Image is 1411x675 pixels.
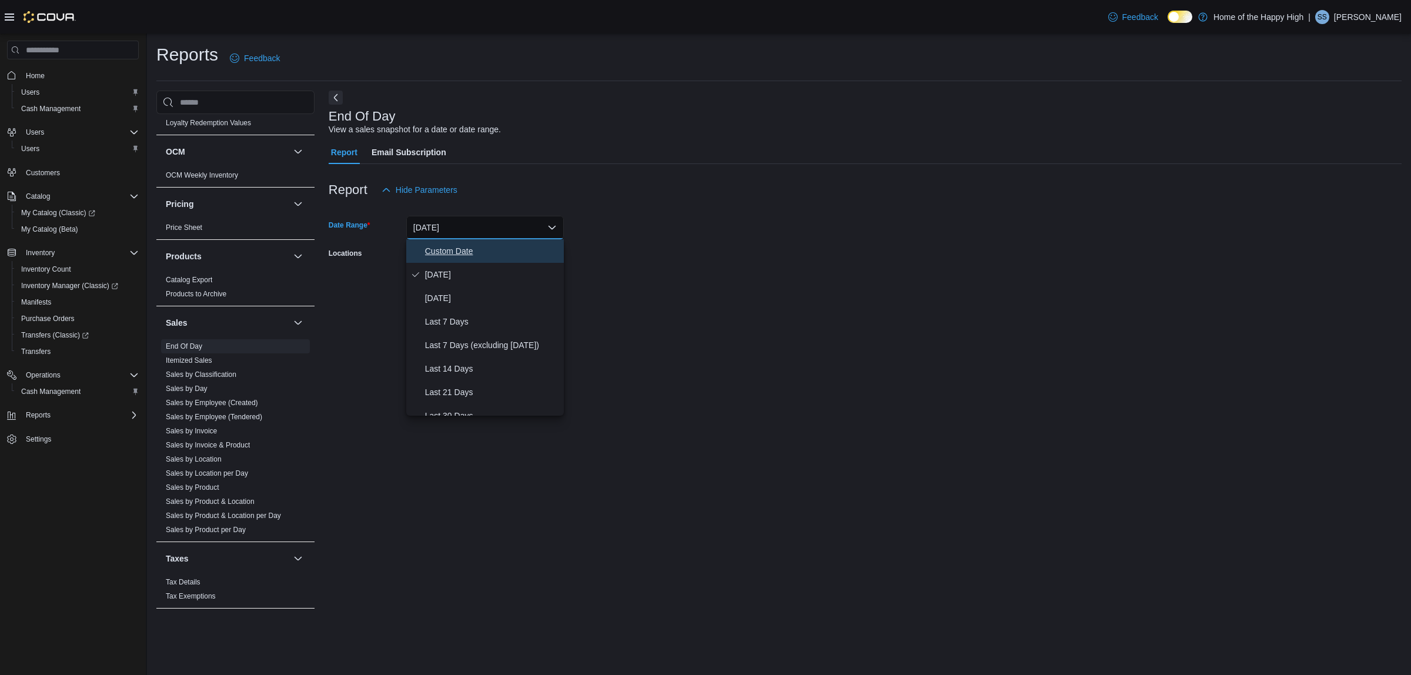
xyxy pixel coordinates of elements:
span: Last 30 Days [425,409,559,423]
nav: Complex example [7,62,139,478]
a: My Catalog (Classic) [12,205,143,221]
div: Products [156,273,315,306]
span: Cash Management [21,104,81,113]
span: Sales by Invoice & Product [166,440,250,450]
span: Hide Parameters [396,184,457,196]
span: Operations [26,370,61,380]
a: Users [16,142,44,156]
button: Catalog [21,189,55,203]
span: Cash Management [16,102,139,116]
a: Tax Details [166,578,200,586]
a: Transfers (Classic) [16,328,93,342]
span: Loyalty Redemption Values [166,118,251,128]
button: Customers [2,164,143,181]
h1: Reports [156,43,218,66]
h3: Products [166,250,202,262]
span: Itemized Sales [166,356,212,365]
span: Feedback [1122,11,1158,23]
span: My Catalog (Classic) [16,206,139,220]
a: Sales by Classification [166,370,236,379]
span: Last 7 Days [425,315,559,329]
div: View a sales snapshot for a date or date range. [329,123,501,136]
span: Products to Archive [166,289,226,299]
span: Users [16,85,139,99]
label: Date Range [329,220,370,230]
a: Sales by Product [166,483,219,492]
button: Users [2,124,143,141]
h3: Taxes [166,553,189,564]
span: Transfers [16,345,139,359]
a: Purchase Orders [16,312,79,326]
span: Home [26,71,45,81]
h3: Pricing [166,198,193,210]
span: Catalog [21,189,139,203]
button: Inventory Count [12,261,143,278]
span: Sales by Location per Day [166,469,248,478]
span: Last 14 Days [425,362,559,376]
a: Settings [21,432,56,446]
span: End Of Day [166,342,202,351]
button: Users [21,125,49,139]
a: Transfers [16,345,55,359]
h3: Sales [166,317,188,329]
img: Cova [24,11,76,23]
span: Transfers (Classic) [21,330,89,340]
a: Catalog Export [166,276,212,284]
a: Transfers (Classic) [12,327,143,343]
a: Sales by Day [166,385,208,393]
span: Price Sheet [166,223,202,232]
a: Sales by Invoice [166,427,217,435]
span: Catalog [26,192,50,201]
button: Inventory [2,245,143,261]
a: Sales by Employee (Tendered) [166,413,262,421]
button: My Catalog (Beta) [12,221,143,238]
span: Report [331,141,357,164]
a: Feedback [1104,5,1163,29]
a: Users [16,85,44,99]
span: Users [21,144,39,153]
a: My Catalog (Beta) [16,222,83,236]
a: Sales by Product per Day [166,526,246,534]
span: Inventory [21,246,139,260]
span: Inventory Manager (Classic) [16,279,139,293]
span: Sales by Invoice [166,426,217,436]
a: Sales by Employee (Created) [166,399,258,407]
button: Operations [21,368,65,382]
button: Operations [2,367,143,383]
a: Sales by Location per Day [166,469,248,477]
button: Users [12,141,143,157]
span: Custom Date [425,244,559,258]
span: Tax Details [166,577,200,587]
button: Cash Management [12,383,143,400]
span: Sales by Product [166,483,219,492]
span: My Catalog (Classic) [21,208,95,218]
span: Purchase Orders [16,312,139,326]
span: Email Subscription [372,141,446,164]
p: Home of the Happy High [1213,10,1303,24]
div: Select listbox [406,239,564,416]
a: Sales by Product & Location per Day [166,512,281,520]
span: Users [16,142,139,156]
span: Manifests [16,295,139,309]
button: Inventory [21,246,59,260]
span: Inventory [26,248,55,258]
label: Locations [329,249,362,258]
button: OCM [291,145,305,159]
a: Cash Management [16,102,85,116]
button: Reports [21,408,55,422]
span: Users [26,128,44,137]
a: Products to Archive [166,290,226,298]
button: Pricing [166,198,289,210]
span: Inventory Count [16,262,139,276]
span: Sales by Employee (Tendered) [166,412,262,422]
span: Last 21 Days [425,385,559,399]
div: Taxes [156,575,315,608]
button: Transfers [12,343,143,360]
div: Pricing [156,220,315,239]
a: Sales by Location [166,455,222,463]
a: Home [21,69,49,83]
button: Products [166,250,289,262]
button: Sales [291,316,305,330]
